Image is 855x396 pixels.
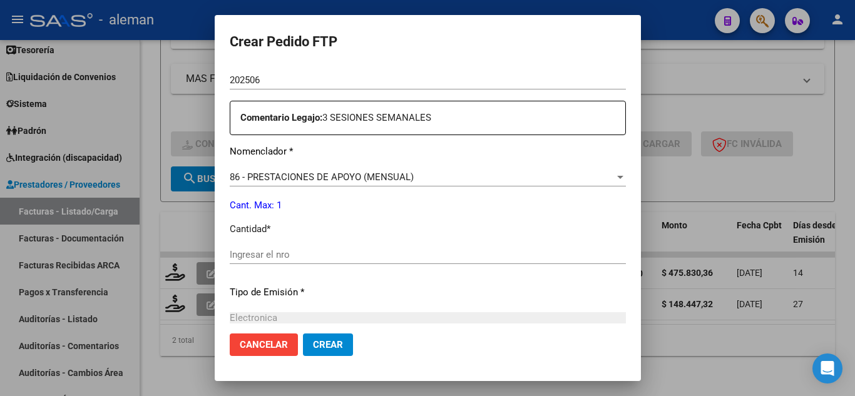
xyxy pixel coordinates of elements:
p: Tipo de Emisión * [230,285,626,300]
p: Nomenclador * [230,145,626,159]
p: 3 SESIONES SEMANALES [240,111,625,125]
span: Electronica [230,312,277,323]
div: Open Intercom Messenger [812,353,842,383]
span: Cancelar [240,339,288,350]
button: Cancelar [230,333,298,356]
strong: Comentario Legajo: [240,112,322,123]
span: 86 - PRESTACIONES DE APOYO (MENSUAL) [230,171,414,183]
button: Crear [303,333,353,356]
p: Cant. Max: 1 [230,198,626,213]
span: Crear [313,339,343,350]
p: Cantidad [230,222,626,236]
h2: Crear Pedido FTP [230,30,626,54]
